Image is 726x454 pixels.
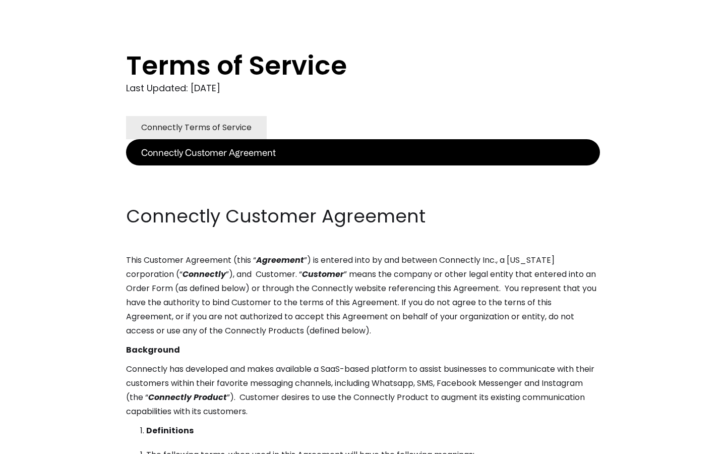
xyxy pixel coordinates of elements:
[126,362,600,419] p: Connectly has developed and makes available a SaaS-based platform to assist businesses to communi...
[302,268,344,280] em: Customer
[141,145,276,159] div: Connectly Customer Agreement
[126,344,180,356] strong: Background
[10,435,60,450] aside: Language selected: English
[126,253,600,338] p: This Customer Agreement (this “ ”) is entered into by and between Connectly Inc., a [US_STATE] co...
[256,254,304,266] em: Agreement
[126,81,600,96] div: Last Updated: [DATE]
[148,391,227,403] em: Connectly Product
[126,165,600,180] p: ‍
[141,121,252,135] div: Connectly Terms of Service
[183,268,226,280] em: Connectly
[146,425,194,436] strong: Definitions
[126,185,600,199] p: ‍
[20,436,60,450] ul: Language list
[126,50,560,81] h1: Terms of Service
[126,204,600,229] h2: Connectly Customer Agreement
